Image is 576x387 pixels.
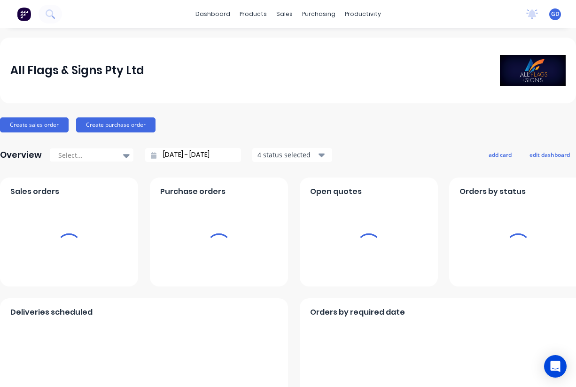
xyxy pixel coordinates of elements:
[297,7,340,21] div: purchasing
[544,355,567,378] div: Open Intercom Messenger
[10,61,144,80] div: All Flags & Signs Pty Ltd
[235,7,272,21] div: products
[191,7,235,21] a: dashboard
[500,55,566,86] img: All Flags & Signs Pty Ltd
[459,186,526,197] span: Orders by status
[551,10,560,18] span: GD
[340,7,386,21] div: productivity
[523,148,576,161] button: edit dashboard
[483,148,518,161] button: add card
[160,186,226,197] span: Purchase orders
[252,148,332,162] button: 4 status selected
[76,117,156,132] button: Create purchase order
[10,307,93,318] span: Deliveries scheduled
[310,307,405,318] span: Orders by required date
[310,186,362,197] span: Open quotes
[272,7,297,21] div: sales
[257,150,317,160] div: 4 status selected
[17,7,31,21] img: Factory
[10,186,59,197] span: Sales orders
